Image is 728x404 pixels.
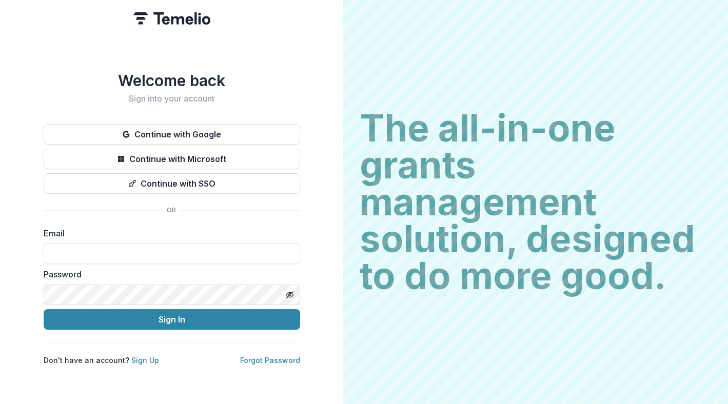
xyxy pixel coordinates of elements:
[240,356,300,365] a: Forgot Password
[282,287,298,303] button: Toggle password visibility
[44,268,294,280] label: Password
[44,149,300,169] button: Continue with Microsoft
[44,227,294,239] label: Email
[44,309,300,330] button: Sign In
[44,355,159,366] p: Don't have an account?
[44,173,300,194] button: Continue with SSO
[44,124,300,145] button: Continue with Google
[44,71,300,90] h1: Welcome back
[133,12,210,25] img: Temelio
[131,356,159,365] a: Sign Up
[44,94,300,104] h2: Sign into your account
